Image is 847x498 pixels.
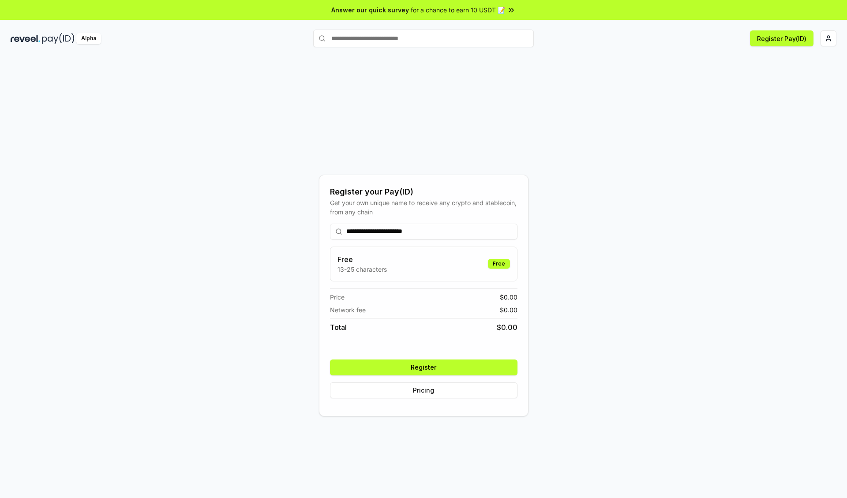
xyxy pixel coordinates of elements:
[11,33,40,44] img: reveel_dark
[337,254,387,265] h3: Free
[488,259,510,269] div: Free
[330,305,366,315] span: Network fee
[331,5,409,15] span: Answer our quick survey
[76,33,101,44] div: Alpha
[330,382,517,398] button: Pricing
[750,30,813,46] button: Register Pay(ID)
[330,198,517,217] div: Get your own unique name to receive any crypto and stablecoin, from any chain
[42,33,75,44] img: pay_id
[330,292,345,302] span: Price
[500,292,517,302] span: $ 0.00
[330,186,517,198] div: Register your Pay(ID)
[337,265,387,274] p: 13-25 characters
[330,322,347,333] span: Total
[330,359,517,375] button: Register
[500,305,517,315] span: $ 0.00
[411,5,505,15] span: for a chance to earn 10 USDT 📝
[497,322,517,333] span: $ 0.00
